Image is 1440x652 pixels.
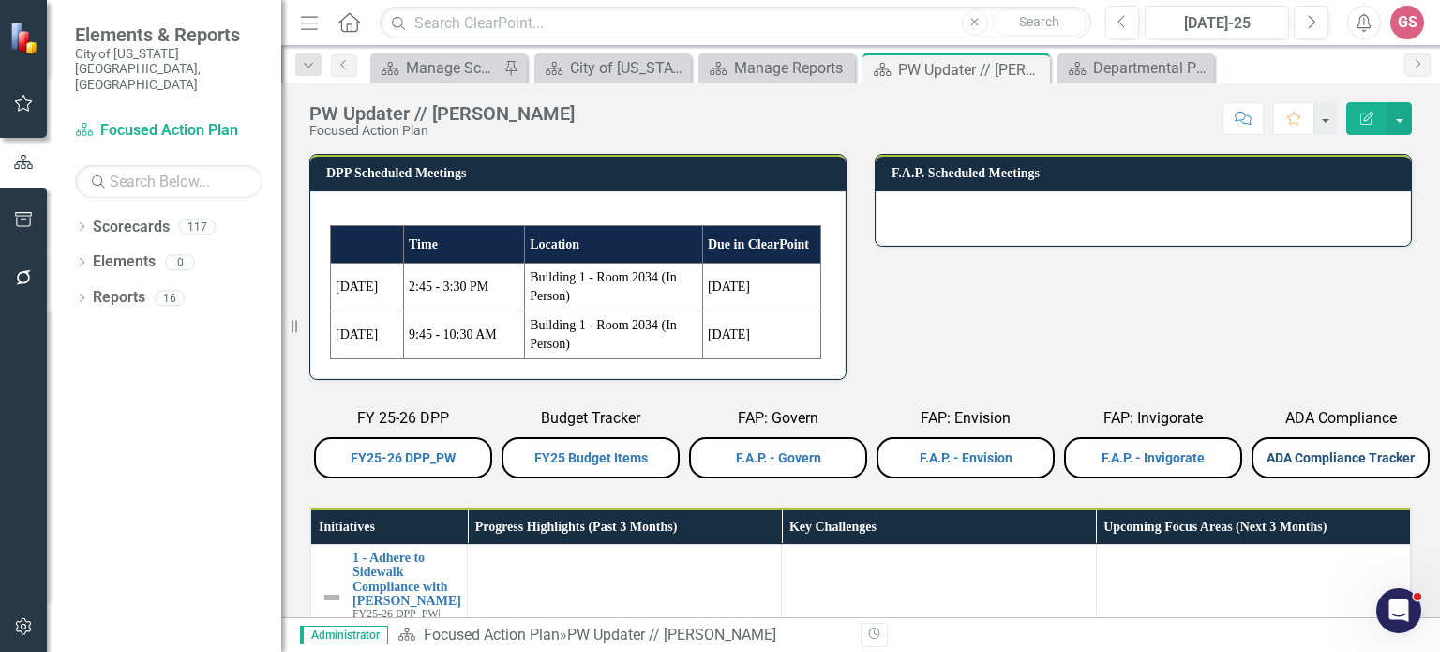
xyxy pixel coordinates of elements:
a: ADA Compliance Tracker [1267,450,1415,465]
a: Scorecards [93,217,170,238]
span: | [439,607,441,620]
button: [DATE]-25 [1145,6,1289,39]
div: Departmental Performance Plans - 3 Columns [1093,56,1209,80]
a: F.A.P. - Govern [736,450,821,465]
span: Administrator [300,626,388,644]
div: 117 [179,219,216,235]
input: Search Below... [75,165,262,198]
button: Search [993,9,1087,36]
button: FY25-26 DPP_PW [314,437,492,478]
a: Focused Action Plan [424,626,560,644]
a: F.A.P. - Envision [920,450,1012,465]
span: Elements & Reports [75,23,262,46]
p: FAP: Envision [877,408,1055,433]
p: FAP: Invigorate [1064,408,1242,433]
small: [PERSON_NAME] (Public Works) [352,608,461,644]
span: FY25-26 DPP_PW [352,607,439,620]
a: FY25-26 DPP_PW [351,450,456,465]
p: Budget Tracker [502,408,680,433]
a: Focused Action Plan [75,120,262,142]
span: [DATE] [708,327,750,341]
button: F.A.P. - Envision [877,437,1055,478]
td: Double-Click to Edit [782,544,1096,651]
span: [DATE] [708,280,750,294]
span: 9:45 - 10:30 AM [409,327,497,341]
img: Not Defined [321,586,343,609]
div: Focused Action Plan [309,124,575,138]
span: Building 1 - Room 2034 (In Person) [530,270,677,303]
a: Manage Reports [703,56,850,80]
span: [DATE] [336,280,378,294]
p: FY 25-26 DPP [314,408,492,433]
span: Search [1019,14,1059,29]
span: 2:45 - 3:30 PM [409,280,488,294]
a: FY25 Budget Items [534,450,648,465]
button: GS [1390,6,1424,39]
img: ClearPoint Strategy [9,21,42,53]
button: F.A.P. - Govern [689,437,867,478]
a: Departmental Performance Plans - 3 Columns [1062,56,1209,80]
div: [DATE]-25 [1151,12,1282,35]
strong: Time [409,237,438,251]
button: FY25 Budget Items [502,437,680,478]
a: City of [US_STATE][GEOGRAPHIC_DATA] [539,56,686,80]
a: F.A.P. - Invigorate [1102,450,1205,465]
h3: DPP Scheduled Meetings [326,166,836,180]
div: PW Updater // [PERSON_NAME] [309,103,575,124]
td: Double-Click to Edit Right Click for Context Menu [311,544,468,651]
small: City of [US_STATE][GEOGRAPHIC_DATA], [GEOGRAPHIC_DATA] [75,46,262,92]
h3: F.A.P. Scheduled Meetings [892,166,1402,180]
p: ADA Compliance [1252,408,1430,433]
strong: Due in ClearPoint [708,237,809,251]
a: Elements [93,251,156,273]
input: Search ClearPoint... [380,7,1090,39]
div: » [397,625,847,646]
div: Manage Scorecards [406,56,499,80]
p: FAP: Govern [689,408,867,433]
div: 0 [165,254,195,270]
button: ADA Compliance Tracker [1252,437,1430,478]
span: Building 1 - Room 2034 (In Person) [530,318,677,351]
button: F.A.P. - Invigorate [1064,437,1242,478]
a: Manage Scorecards [375,56,499,80]
a: Reports [93,287,145,309]
a: 1 - Adhere to Sidewalk Compliance with [PERSON_NAME] [352,551,461,609]
div: Manage Reports [734,56,850,80]
div: 16 [155,290,185,306]
div: PW Updater // [PERSON_NAME] [567,626,776,644]
strong: Location [530,237,579,251]
td: Double-Click to Edit [1096,544,1410,651]
div: PW Updater // [PERSON_NAME] [898,58,1045,82]
iframe: Intercom live chat [1376,588,1421,633]
td: Double-Click to Edit [468,544,782,651]
div: City of [US_STATE][GEOGRAPHIC_DATA] [570,56,686,80]
span: [DATE] [336,327,378,341]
